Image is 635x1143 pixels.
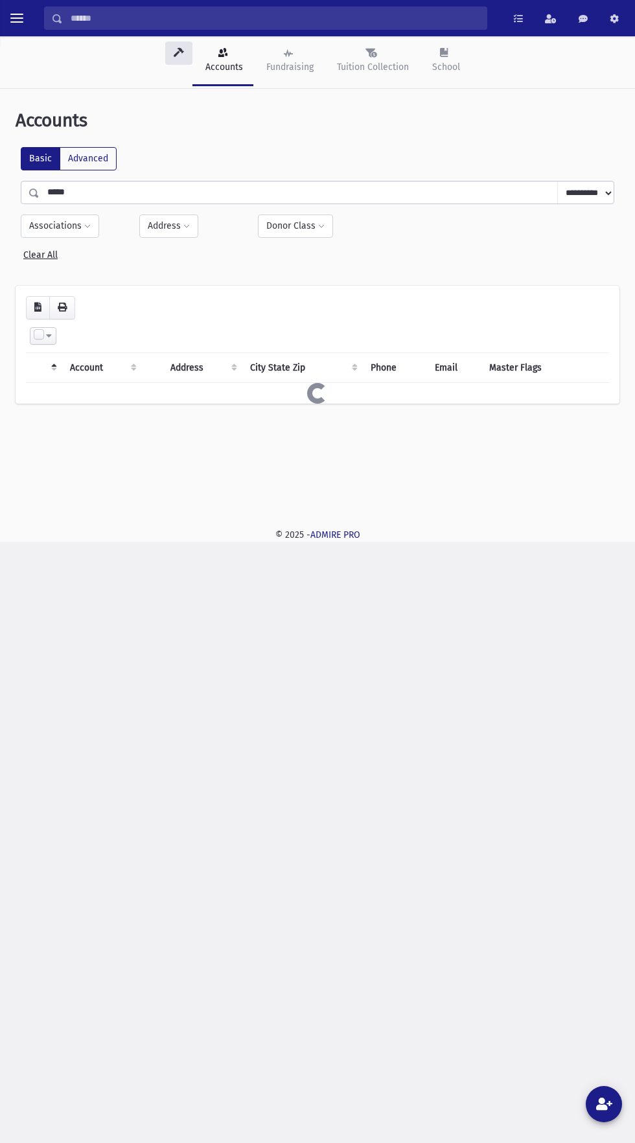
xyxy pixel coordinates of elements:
[49,296,75,319] button: Print
[310,529,360,540] a: ADMIRE PRO
[427,352,482,382] th: Email : activate to sort column ascending
[324,36,419,86] a: Tuition Collection
[363,352,426,382] th: Phone : activate to sort column ascending
[63,6,487,30] input: Search
[430,60,460,74] div: School
[258,214,333,238] button: Donor Class
[139,214,198,238] button: Address
[5,6,29,30] button: toggle menu
[242,352,363,382] th: City State Zip : activate to sort column ascending
[163,352,242,382] th: Address : activate to sort column ascending
[21,147,117,170] div: FilterModes
[16,110,87,131] span: Accounts
[21,214,99,238] button: Associations
[26,352,62,382] th: : activate to sort column descending
[142,352,163,382] th: : activate to sort column ascending
[264,60,314,74] div: Fundraising
[21,147,60,170] label: Basic
[10,528,625,542] div: © 2025 -
[26,296,50,319] button: CSV
[203,60,243,74] div: Accounts
[60,147,117,170] label: Advanced
[253,36,324,86] a: Fundraising
[192,36,253,86] a: Accounts
[23,244,58,260] a: Clear All
[419,36,470,86] a: School
[481,352,609,382] th: Master Flags : activate to sort column ascending
[62,352,142,382] th: Account: activate to sort column ascending
[334,60,409,74] div: Tuition Collection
